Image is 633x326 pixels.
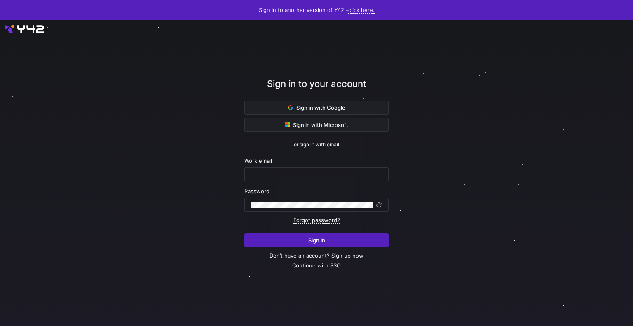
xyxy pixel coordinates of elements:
[244,233,389,247] button: Sign in
[288,104,345,111] span: Sign in with Google
[292,262,341,269] a: Continue with SSO
[244,188,270,195] span: Password
[348,7,375,14] a: click here.
[244,118,389,132] button: Sign in with Microsoft
[285,122,348,128] span: Sign in with Microsoft
[294,142,339,148] span: or sign in with email
[244,157,272,164] span: Work email
[293,217,340,224] a: Forgot password?
[308,237,325,244] span: Sign in
[270,252,363,259] a: Don’t have an account? Sign up now
[244,101,389,115] button: Sign in with Google
[244,77,389,101] div: Sign in to your account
